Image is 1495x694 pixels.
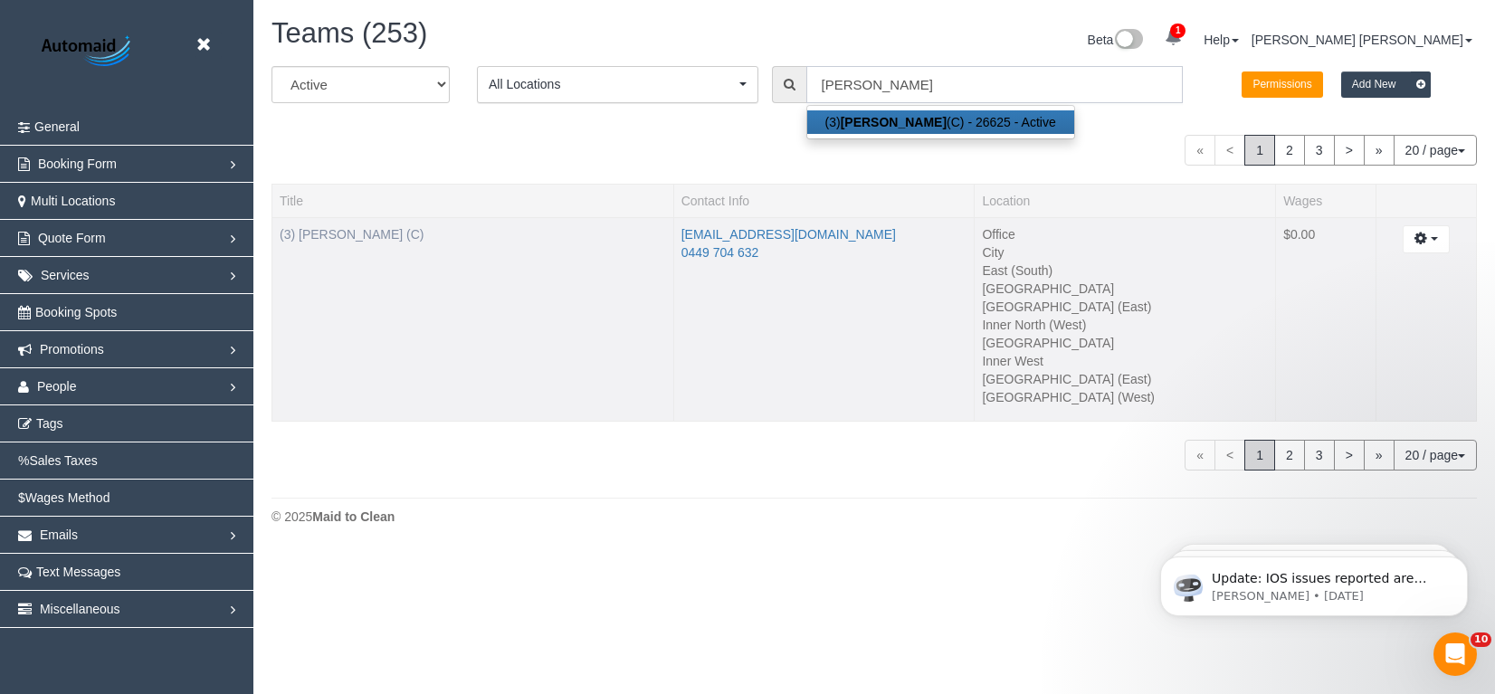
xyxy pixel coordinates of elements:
a: 3 [1304,135,1335,166]
iframe: Intercom notifications message [1133,518,1495,645]
a: » [1364,440,1395,471]
span: Promotions [40,342,104,357]
span: Booking Spots [35,305,117,319]
a: Beta [1088,33,1144,47]
li: [GEOGRAPHIC_DATA] [982,334,1268,352]
span: Booking Form [38,157,117,171]
a: » [1364,135,1395,166]
span: Quote Form [38,231,106,245]
span: < [1214,135,1245,166]
span: People [37,379,77,394]
span: General [34,119,80,134]
a: [PERSON_NAME] [PERSON_NAME] [1252,33,1472,47]
span: Tags [36,416,63,431]
div: Tags [280,243,666,248]
span: 1 [1244,135,1275,166]
img: New interface [1113,29,1143,52]
td: Wages [1276,217,1376,422]
span: Multi Locations [31,194,115,208]
a: 0449 704 632 [681,245,759,260]
a: 2 [1274,440,1305,471]
span: Wages Method [25,490,110,505]
button: 20 / page [1394,440,1477,471]
input: Enter the first 3 letters of the name to search [806,66,1183,103]
strong: [PERSON_NAME] [841,115,947,129]
a: 1 [1156,18,1191,58]
th: Wages [1276,184,1376,217]
button: 20 / page [1394,135,1477,166]
span: Text Messages [36,565,120,579]
nav: Pagination navigation [1185,440,1477,471]
a: [EMAIL_ADDRESS][DOMAIN_NAME] [681,227,896,242]
a: > [1334,440,1365,471]
li: Inner North (West) [982,316,1268,334]
nav: Pagination navigation [1185,135,1477,166]
a: > [1334,135,1365,166]
th: Contact Info [673,184,975,217]
span: Services [41,268,90,282]
span: All Locations [489,75,735,93]
button: Add New [1341,71,1432,98]
span: Sales Taxes [29,453,97,468]
iframe: Intercom live chat [1433,632,1477,676]
span: Miscellaneous [40,602,120,616]
th: Title [272,184,674,217]
div: © 2025 [271,508,1477,526]
a: (3) [PERSON_NAME] (C) [280,227,424,242]
th: Location [975,184,1276,217]
td: Location [975,217,1276,422]
li: East (South) [982,261,1268,280]
span: 10 [1471,632,1491,647]
button: All Locations [477,66,758,103]
button: Permissions [1242,71,1322,98]
li: [GEOGRAPHIC_DATA] (East) [982,370,1268,388]
li: [GEOGRAPHIC_DATA] [982,280,1268,298]
img: Automaid Logo [32,32,145,72]
a: 3 [1304,440,1335,471]
span: « [1185,135,1215,166]
li: City [982,243,1268,261]
td: Title [272,217,674,422]
span: « [1185,440,1215,471]
li: [GEOGRAPHIC_DATA] (West) [982,388,1268,406]
span: Teams (253) [271,17,427,49]
strong: Maid to Clean [312,509,395,524]
span: < [1214,440,1245,471]
span: 1 [1244,440,1275,471]
li: [GEOGRAPHIC_DATA] (East) [982,298,1268,316]
a: (3)[PERSON_NAME](C) - 26625 - Active [807,110,1074,134]
td: Contact Info [673,217,975,422]
li: Inner West [982,352,1268,370]
a: Help [1204,33,1239,47]
a: 2 [1274,135,1305,166]
span: 1 [1170,24,1186,38]
li: Office [982,225,1268,243]
span: Emails [40,528,78,542]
